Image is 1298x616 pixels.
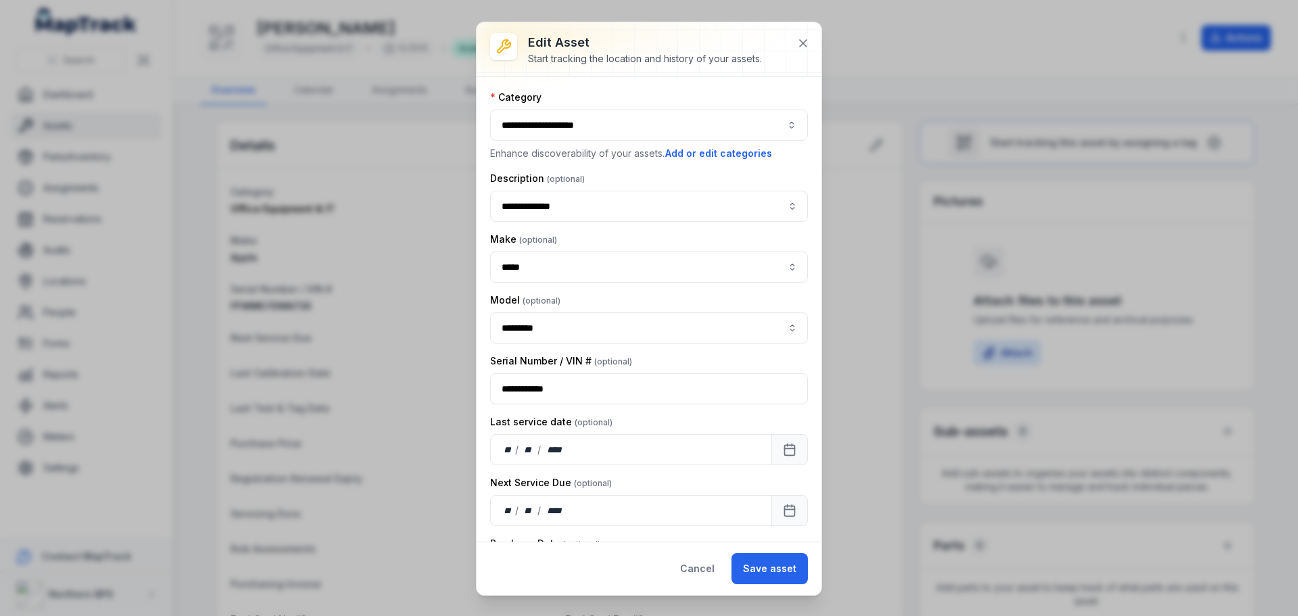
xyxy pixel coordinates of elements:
[490,191,808,222] input: asset-edit:description-label
[490,233,557,246] label: Make
[490,293,560,307] label: Model
[669,553,726,584] button: Cancel
[490,91,542,104] label: Category
[490,312,808,343] input: asset-edit:cf[0eba6346-9018-42ab-a2f3-9be95ac6e0a8]-label
[515,443,520,456] div: /
[515,504,520,517] div: /
[490,354,632,368] label: Serial Number / VIN #
[502,504,515,517] div: day,
[520,504,538,517] div: month,
[665,146,773,161] button: Add or edit categories
[537,504,542,517] div: /
[490,415,612,429] label: Last service date
[542,504,567,517] div: year,
[490,146,808,161] p: Enhance discoverability of your assets.
[520,443,538,456] div: month,
[537,443,542,456] div: /
[771,495,808,526] button: Calendar
[490,252,808,283] input: asset-edit:cf[d2fa06e0-ee1f-4c79-bc0a-fc4e3d384b2f]-label
[490,537,600,550] label: Purchase Date
[502,443,515,456] div: day,
[490,476,612,490] label: Next Service Due
[528,33,762,52] h3: Edit asset
[731,553,808,584] button: Save asset
[490,172,585,185] label: Description
[771,434,808,465] button: Calendar
[542,443,567,456] div: year,
[528,52,762,66] div: Start tracking the location and history of your assets.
